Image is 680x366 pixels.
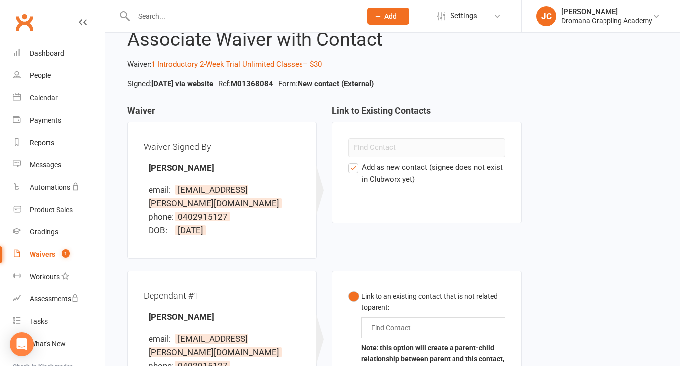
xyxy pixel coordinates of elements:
[149,183,173,197] div: email:
[276,78,376,90] li: Form:
[30,49,64,57] div: Dashboard
[348,161,505,185] label: Add as new contact (signee does not exist in Clubworx yet)
[30,317,48,325] div: Tasks
[216,78,276,90] li: Ref:
[125,78,216,90] li: Signed:
[30,250,55,258] div: Waivers
[298,79,374,88] strong: New contact (External)
[13,65,105,87] a: People
[231,79,273,88] strong: M01368084
[149,163,214,173] strong: [PERSON_NAME]
[13,221,105,243] a: Gradings
[127,106,317,122] h3: Waiver
[127,58,658,70] p: Waiver:
[13,42,105,65] a: Dashboard
[384,12,397,20] span: Add
[144,138,301,155] div: Waiver Signed By
[30,94,58,102] div: Calendar
[149,332,173,346] div: email:
[13,199,105,221] a: Product Sales
[30,161,61,169] div: Messages
[13,288,105,310] a: Assessments
[536,6,556,26] div: JC
[561,16,652,25] div: Dromana Grappling Academy
[30,228,58,236] div: Gradings
[10,332,34,356] div: Open Intercom Messenger
[30,72,51,79] div: People
[13,132,105,154] a: Reports
[30,183,70,191] div: Automations
[144,287,301,304] div: Dependant #1
[348,138,505,157] input: Find Contact
[13,87,105,109] a: Calendar
[131,9,354,23] input: Search...
[151,60,322,69] a: 1 Introductory 2-Week Trial Unlimited Classes– $30
[30,116,61,124] div: Payments
[30,295,79,303] div: Assessments
[561,7,652,16] div: [PERSON_NAME]
[450,5,477,27] span: Settings
[30,206,73,214] div: Product Sales
[149,185,282,208] span: [EMAIL_ADDRESS][PERSON_NAME][DOMAIN_NAME]
[370,322,416,334] input: Find Contact
[149,210,173,223] div: phone:
[13,176,105,199] a: Automations
[367,8,409,25] button: Add
[151,79,213,88] strong: [DATE] via website
[175,225,206,235] span: [DATE]
[13,154,105,176] a: Messages
[62,249,70,258] span: 1
[13,310,105,333] a: Tasks
[13,243,105,266] a: Waivers 1
[13,266,105,288] a: Workouts
[149,334,282,357] span: [EMAIL_ADDRESS][PERSON_NAME][DOMAIN_NAME]
[12,10,37,35] a: Clubworx
[361,291,505,313] div: Link to an existing contact that is not related to :
[149,312,214,322] strong: [PERSON_NAME]
[30,273,60,281] div: Workouts
[175,212,230,221] span: 0402915127
[127,29,658,50] h2: Associate Waiver with Contact
[13,109,105,132] a: Payments
[30,139,54,146] div: Reports
[30,340,66,348] div: What's New
[13,333,105,355] a: What's New
[149,224,173,237] div: DOB:
[368,303,388,311] span: parent
[332,106,522,122] h3: Link to Existing Contacts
